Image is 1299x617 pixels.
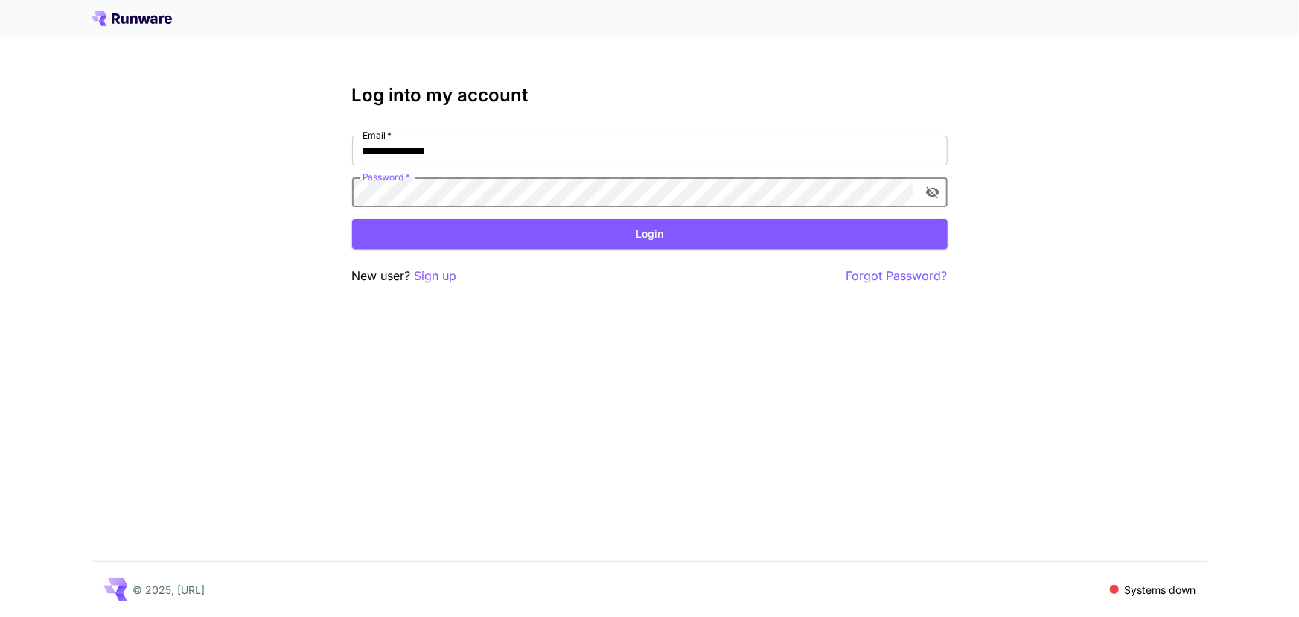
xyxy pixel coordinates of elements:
p: © 2025, [URL] [133,582,205,598]
button: Sign up [415,267,457,285]
label: Email [363,129,392,142]
button: toggle password visibility [919,179,946,206]
button: Login [352,219,948,250]
label: Password [363,171,410,183]
p: New user? [352,267,457,285]
h3: Log into my account [352,85,948,106]
p: Systems down [1125,582,1196,598]
button: Forgot Password? [846,267,948,285]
